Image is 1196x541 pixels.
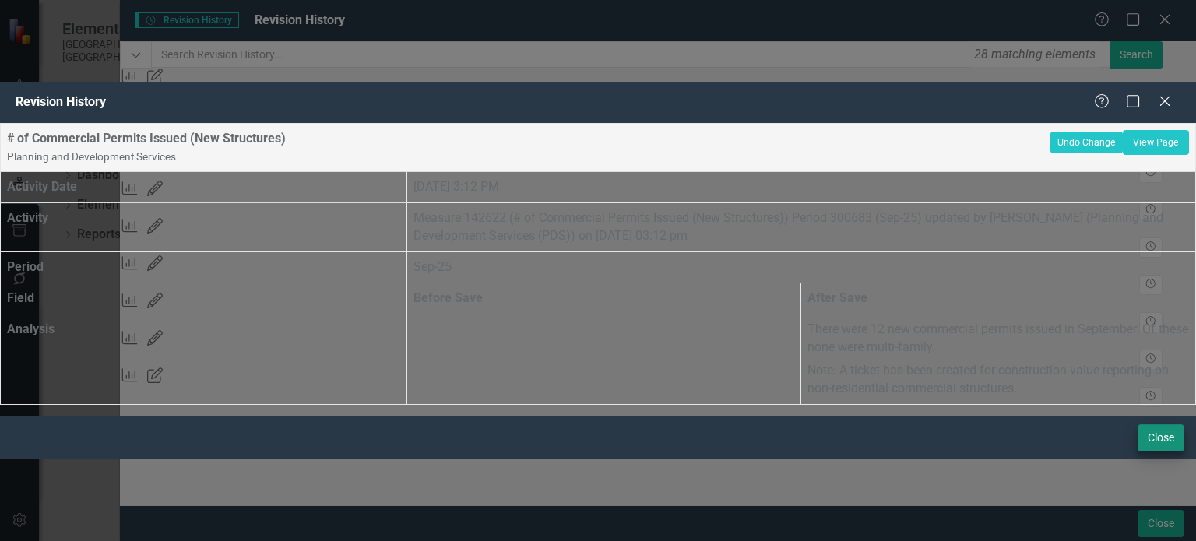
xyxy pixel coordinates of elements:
p: Note: A ticket has been created for construction value reporting on non-residential commercial st... [807,359,1189,398]
button: Undo Change [1050,132,1123,153]
span: Revision History [16,94,106,109]
th: Before Save [406,283,801,314]
small: Planning and Development Services [7,150,176,163]
td: [DATE] 3:12 PM [406,172,1195,203]
td: Sep-25 [406,252,1195,283]
th: Field [1,283,407,314]
button: Close [1138,424,1184,451]
td: Measure 142622 (# of Commercial Permits Issued (New Structures)) Period 300683 (Sep-25) updated b... [406,203,1195,252]
th: Period [1,252,407,283]
div: # of Commercial Permits Issued (New Structures) [7,130,1050,166]
th: Analysis [1,314,407,404]
p: There were 12 new commercial permits issued in September. Of these none were multi-family. [807,321,1189,360]
th: Activity [1,203,407,252]
a: View Page [1123,130,1189,155]
th: Activity Date [1,172,407,203]
th: After Save [801,283,1196,314]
